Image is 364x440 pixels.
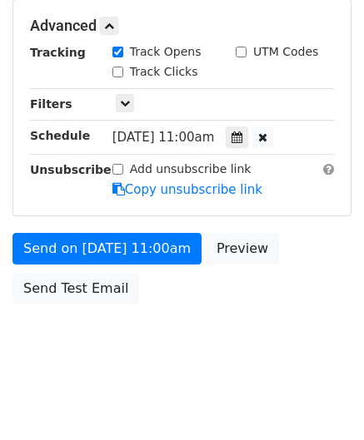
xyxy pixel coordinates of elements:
iframe: Chat Widget [281,360,364,440]
label: Add unsubscribe link [130,161,252,178]
a: Copy unsubscribe link [112,182,262,197]
strong: Filters [30,97,72,111]
label: Track Clicks [130,63,198,81]
a: Preview [206,233,279,264]
strong: Schedule [30,129,90,142]
label: Track Opens [130,43,202,61]
strong: Unsubscribe [30,163,112,176]
a: Send Test Email [12,273,139,304]
strong: Tracking [30,46,86,59]
label: UTM Codes [253,43,318,61]
h5: Advanced [30,17,334,35]
span: [DATE] 11:00am [112,130,215,145]
a: Send on [DATE] 11:00am [12,233,202,264]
